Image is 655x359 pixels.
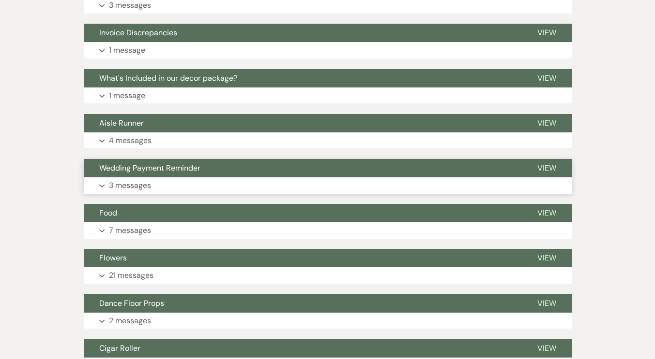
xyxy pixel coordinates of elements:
button: Aisle Runner [84,114,522,132]
span: Wedding Payment Reminder [99,163,200,173]
button: Wedding Payment Reminder [84,159,522,177]
button: 7 messages [84,222,572,239]
button: View [522,294,572,313]
span: Invoice Discrepancies [99,28,177,38]
p: 4 messages [109,134,152,147]
button: What's Included in our decor package? [84,69,522,87]
span: View [537,208,556,218]
span: View [537,118,556,128]
button: View [522,114,572,132]
button: 21 messages [84,267,572,284]
span: Cigar Roller [99,343,140,353]
button: 4 messages [84,132,572,149]
span: View [537,298,556,308]
span: What's Included in our decor package? [99,73,237,83]
button: View [522,24,572,42]
button: Food [84,204,522,222]
span: Aisle Runner [99,118,144,128]
button: 1 message [84,87,572,104]
p: 2 messages [109,315,151,327]
button: View [522,204,572,222]
p: 3 messages [109,179,151,192]
button: View [522,249,572,267]
p: 1 message [109,89,145,102]
span: View [537,73,556,83]
button: Invoice Discrepancies [84,24,522,42]
button: View [522,69,572,87]
button: 1 message [84,42,572,58]
p: 1 message [109,44,145,57]
span: Dance Floor Props [99,298,164,308]
button: Flowers [84,249,522,267]
button: View [522,159,572,177]
button: 2 messages [84,313,572,329]
span: View [537,28,556,38]
span: View [537,163,556,173]
button: Cigar Roller [84,339,522,358]
button: 3 messages [84,177,572,194]
button: Dance Floor Props [84,294,522,313]
span: View [537,253,556,263]
button: View [522,339,572,358]
p: 7 messages [109,224,151,237]
span: Food [99,208,117,218]
p: 21 messages [109,269,153,282]
span: Flowers [99,253,127,263]
span: View [537,343,556,353]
